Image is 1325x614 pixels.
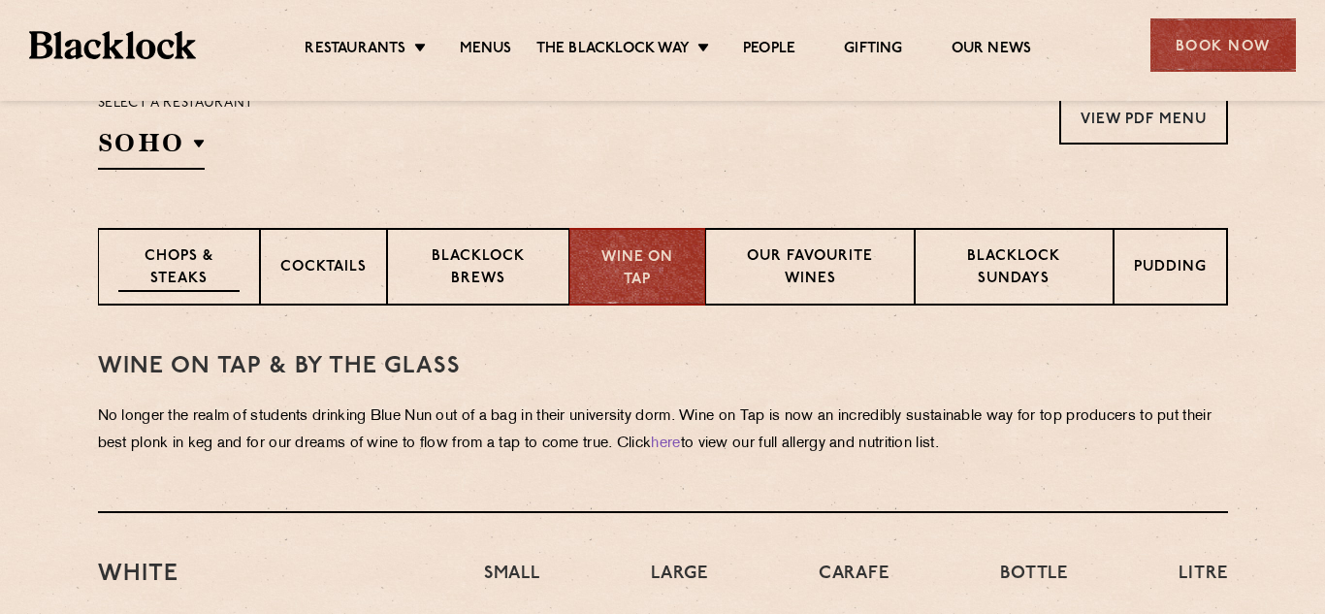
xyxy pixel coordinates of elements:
a: View PDF Menu [1059,91,1228,145]
a: The Blacklock Way [536,40,690,61]
a: here [651,436,680,451]
img: BL_Textured_Logo-footer-cropped.svg [29,31,196,59]
a: Restaurants [305,40,405,61]
p: Blacklock Brews [407,246,549,292]
p: Cocktails [280,257,367,281]
h4: Litre [1179,562,1227,606]
a: Gifting [844,40,902,61]
h4: Bottle [1000,562,1068,606]
a: Menus [460,40,512,61]
a: People [743,40,795,61]
p: No longer the realm of students drinking Blue Nun out of a bag in their university dorm. Wine on ... [98,404,1228,458]
p: Blacklock Sundays [935,246,1093,292]
div: Book Now [1150,18,1296,72]
h3: White [98,562,455,587]
a: Our News [952,40,1032,61]
p: Pudding [1134,257,1207,281]
p: Our favourite wines [726,246,894,292]
p: Wine on Tap [590,247,685,291]
h2: SOHO [98,126,205,170]
h4: Carafe [819,562,889,606]
h3: WINE on tap & by the glass [98,354,1228,379]
h4: Small [484,562,540,606]
p: Select a restaurant [98,91,254,116]
h4: Large [651,562,707,606]
p: Chops & Steaks [118,246,240,292]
